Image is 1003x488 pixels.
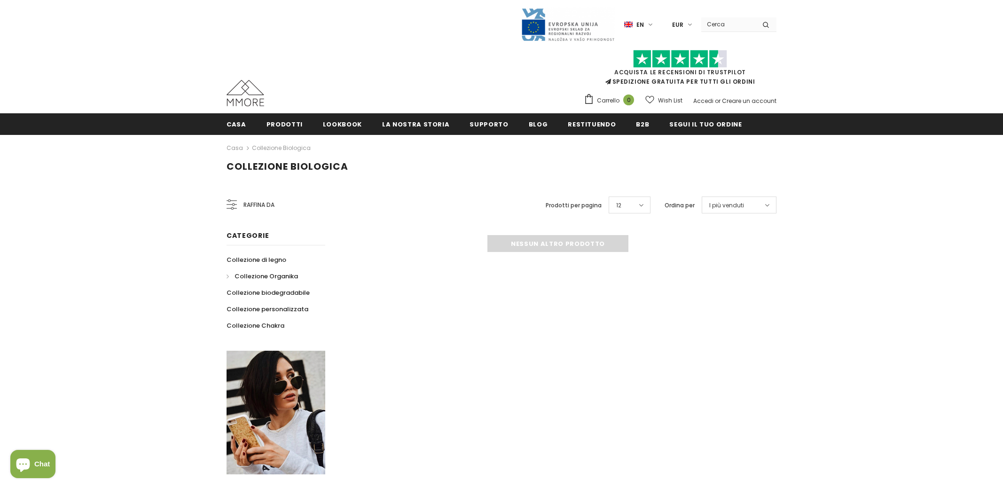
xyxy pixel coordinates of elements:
label: Prodotti per pagina [546,201,602,210]
a: Creare un account [722,97,776,105]
span: 0 [623,94,634,105]
span: SPEDIZIONE GRATUITA PER TUTTI GLI ORDINI [584,54,776,86]
span: supporto [470,120,508,129]
a: Collezione Organika [227,268,298,284]
a: Collezione biologica [252,144,311,152]
span: I più venduti [709,201,744,210]
input: Search Site [701,17,755,31]
a: Carrello 0 [584,94,639,108]
a: Restituendo [568,113,616,134]
a: La nostra storia [382,113,449,134]
a: Collezione personalizzata [227,301,308,317]
label: Ordina per [665,201,695,210]
span: La nostra storia [382,120,449,129]
span: Wish List [658,96,682,105]
span: Categorie [227,231,269,240]
span: or [715,97,721,105]
span: en [636,20,644,30]
img: Javni Razpis [521,8,615,42]
span: Collezione biodegradabile [227,288,310,297]
a: Collezione di legno [227,252,286,268]
a: supporto [470,113,508,134]
span: B2B [636,120,649,129]
a: Acquista le recensioni di TrustPilot [614,68,746,76]
span: 12 [616,201,621,210]
span: Collezione Chakra [227,321,284,330]
a: Casa [227,113,246,134]
a: Lookbook [323,113,362,134]
a: Prodotti [266,113,303,134]
span: Collezione Organika [235,272,298,281]
a: Segui il tuo ordine [669,113,742,134]
span: Lookbook [323,120,362,129]
img: Fidati di Pilot Stars [633,50,727,68]
img: i-lang-1.png [624,21,633,29]
span: Carrello [597,96,619,105]
a: Casa [227,142,243,154]
span: Prodotti [266,120,303,129]
span: Segui il tuo ordine [669,120,742,129]
a: Wish List [645,92,682,109]
a: Collezione Chakra [227,317,284,334]
span: Restituendo [568,120,616,129]
span: Collezione biologica [227,160,348,173]
span: Collezione di legno [227,255,286,264]
a: Blog [529,113,548,134]
inbox-online-store-chat: Shopify online store chat [8,450,58,480]
span: Casa [227,120,246,129]
span: EUR [672,20,683,30]
a: Collezione biodegradabile [227,284,310,301]
a: B2B [636,113,649,134]
span: Collezione personalizzata [227,305,308,314]
img: Casi MMORE [227,80,264,106]
span: Raffina da [243,200,274,210]
a: Accedi [693,97,713,105]
a: Javni Razpis [521,20,615,28]
span: Blog [529,120,548,129]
